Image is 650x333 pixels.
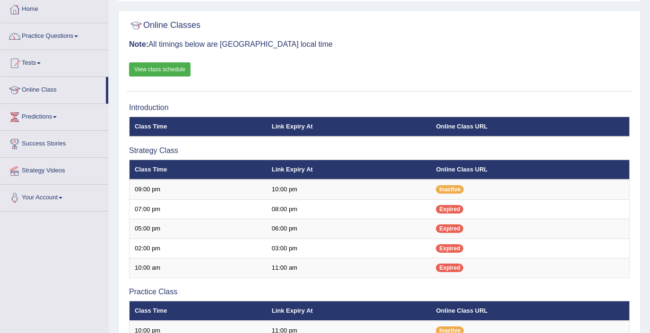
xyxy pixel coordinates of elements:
span: Expired [436,244,463,253]
th: Class Time [130,160,267,179]
th: Online Class URL [431,160,629,179]
td: 02:00 pm [130,239,267,258]
h3: Strategy Class [129,146,630,155]
a: Tests [0,50,108,74]
th: Link Expiry At [267,301,431,321]
span: Inactive [436,185,464,194]
th: Class Time [130,117,267,137]
td: 05:00 pm [130,219,267,239]
td: 10:00 am [130,258,267,278]
th: Class Time [130,301,267,321]
span: Expired [436,224,463,233]
th: Link Expiry At [267,160,431,179]
a: Your Account [0,185,108,208]
a: Strategy Videos [0,158,108,181]
a: Practice Questions [0,23,108,47]
td: 03:00 pm [267,239,431,258]
td: 08:00 pm [267,199,431,219]
b: Note: [129,40,148,48]
h3: Introduction [129,103,630,112]
a: Success Stories [0,131,108,154]
h3: Practice Class [129,288,630,296]
td: 06:00 pm [267,219,431,239]
a: Predictions [0,104,108,128]
a: View class schedule [129,62,191,77]
td: 07:00 pm [130,199,267,219]
span: Expired [436,264,463,272]
h2: Online Classes [129,18,200,33]
td: 09:00 pm [130,179,267,199]
span: Expired [436,205,463,213]
td: 11:00 am [267,258,431,278]
th: Link Expiry At [267,117,431,137]
h3: All timings below are [GEOGRAPHIC_DATA] local time [129,40,630,49]
th: Online Class URL [431,117,629,137]
th: Online Class URL [431,301,629,321]
td: 10:00 pm [267,179,431,199]
a: Online Class [0,77,106,101]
